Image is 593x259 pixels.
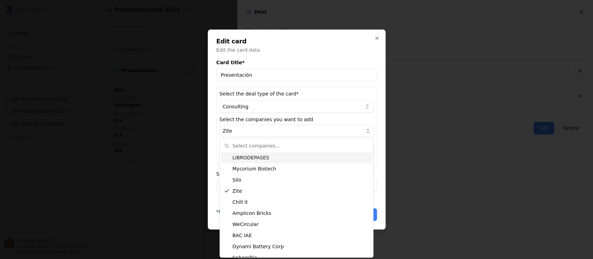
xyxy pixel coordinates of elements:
label: Select the deal type of the card * [220,91,374,96]
span: * Required fields [216,209,254,215]
div: Dynami Battery Corp [221,241,372,252]
p: Zite [223,127,232,134]
div: Suggestions [220,153,373,257]
div: Silo [221,174,372,185]
div: LIBRODEPASES [221,152,372,163]
div: Zite [221,185,372,197]
div: Mycorium Biotech [221,163,372,174]
div: BAC IAE [221,230,372,241]
div: Amplicon Bricks [221,208,372,219]
label: Select the owner/s of the card [216,172,377,176]
p: Edit the card data [216,47,377,53]
label: Card title * [216,59,377,66]
input: Select companies... [232,139,369,153]
h2: Edit card [216,38,377,44]
div: Chill it [221,197,372,208]
div: WeCircular [221,219,372,230]
label: Select the companies you want to add [220,117,374,122]
input: Card title [216,69,377,81]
